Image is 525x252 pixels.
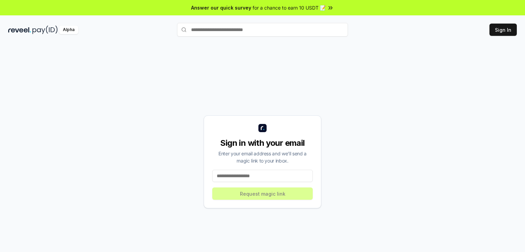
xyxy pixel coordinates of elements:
button: Sign In [489,24,517,36]
div: Alpha [59,26,78,34]
div: Sign in with your email [212,138,313,149]
span: Answer our quick survey [191,4,251,11]
div: Enter your email address and we’ll send a magic link to your inbox. [212,150,313,164]
img: pay_id [32,26,58,34]
span: for a chance to earn 10 USDT 📝 [253,4,326,11]
img: logo_small [258,124,267,132]
img: reveel_dark [8,26,31,34]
